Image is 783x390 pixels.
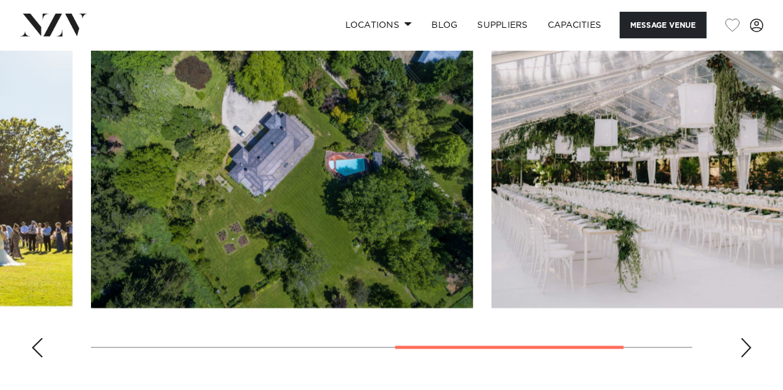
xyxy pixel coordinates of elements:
[20,14,87,36] img: nzv-logo.png
[467,12,537,38] a: SUPPLIERS
[538,12,612,38] a: Capacities
[91,28,473,308] swiper-slide: 3 / 4
[620,12,706,38] button: Message Venue
[422,12,467,38] a: BLOG
[335,12,422,38] a: Locations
